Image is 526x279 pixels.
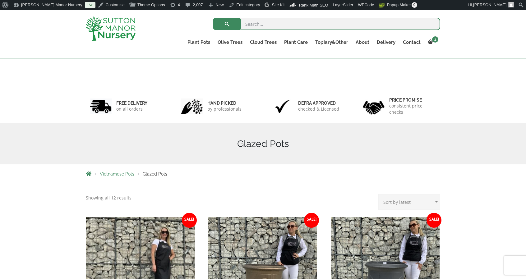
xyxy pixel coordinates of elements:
a: Delivery [373,38,399,47]
a: Topiary&Other [311,38,352,47]
img: 4.jpg [363,97,385,116]
p: Showing all 12 results [86,194,131,202]
span: Site Kit [272,2,284,7]
a: Plant Pots [184,38,214,47]
span: Rank Math SEO [299,3,328,7]
a: Olive Trees [214,38,246,47]
img: 2.jpg [181,98,203,114]
img: 1.jpg [90,98,112,114]
select: Shop order [378,194,440,210]
span: Sale! [182,213,197,228]
img: 3.jpg [272,98,293,114]
a: Live [85,2,95,8]
img: logo [86,16,136,41]
nav: Breadcrumbs [86,171,440,176]
input: Search... [213,18,440,30]
h6: Defra approved [298,100,339,106]
h1: Glazed Pots [86,138,440,149]
span: Sale! [304,213,319,228]
a: Plant Care [280,38,311,47]
a: Cloud Trees [246,38,280,47]
span: Glazed Pots [143,172,167,176]
p: consistent price checks [389,103,436,115]
a: Contact [399,38,424,47]
h6: FREE DELIVERY [116,100,147,106]
h6: hand picked [207,100,242,106]
span: [PERSON_NAME] [473,2,506,7]
a: 2 [424,38,440,47]
a: Vietnamese Pots [100,172,134,176]
p: on all orders [116,106,147,112]
h6: Price promise [389,97,436,103]
span: 2 [432,36,438,43]
p: by professionals [207,106,242,112]
p: checked & Licensed [298,106,339,112]
span: Sale! [427,213,441,228]
a: About [352,38,373,47]
span: 0 [412,2,417,8]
